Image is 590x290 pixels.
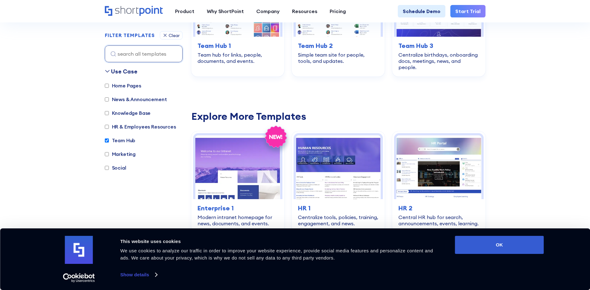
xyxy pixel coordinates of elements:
[105,166,109,170] input: Social
[450,5,485,17] a: Start Trial
[207,7,244,15] div: Why ShortPoint
[105,111,109,115] input: Knowledge Base
[105,123,176,130] label: HR & Employees Resources
[323,5,352,17] a: Pricing
[105,96,167,103] label: News & Announcement
[296,135,381,199] img: HR 1 – Human Resources Template: Centralize tools, policies, training, engagement, and news.
[105,125,109,129] input: HR & Employees Resources
[197,203,278,213] h3: Enterprise 1
[478,218,590,290] iframe: Chat Widget
[201,5,250,17] a: Why ShortPoint
[120,238,441,245] div: This website uses cookies
[105,45,183,62] input: search all templates
[105,84,109,88] input: Home Pages
[298,214,379,227] div: Centralize tools, policies, training, engagement, and news.
[292,131,385,233] a: HR 1 – Human Resources Template: Centralize tools, policies, training, engagement, and news.HR 1C...
[105,137,136,144] label: Team Hub
[105,164,126,171] label: Social
[398,52,479,70] div: Centralize birthdays, onboarding docs, meetings, news, and people.
[292,7,317,15] div: Resources
[105,97,109,101] input: News & Announcement
[455,236,544,254] button: OK
[195,135,280,199] img: Enterprise 1 – SharePoint Homepage Design: Modern intranet homepage for news, documents, and events.
[105,109,151,117] label: Knowledge Base
[398,203,479,213] h3: HR 2
[111,67,137,76] div: Use Case
[396,135,481,199] img: HR 2 - HR Intranet Portal: Central HR hub for search, announcements, events, learning.
[256,7,280,15] div: Company
[105,82,141,89] label: Home Pages
[392,131,485,233] a: HR 2 - HR Intranet Portal: Central HR hub for search, announcements, events, learning.HR 2Central...
[250,5,286,17] a: Company
[197,214,278,227] div: Modern intranet homepage for news, documents, and events.
[398,5,445,17] a: Schedule Demo
[197,52,278,64] div: Team hub for links, people, documents, and events.
[398,214,479,227] div: Central HR hub for search, announcements, events, learning.
[298,41,379,50] h3: Team Hub 2
[65,236,93,264] img: logo
[120,248,433,260] span: We use cookies to analyze our traffic in order to improve your website experience, provide social...
[197,41,278,50] h3: Team Hub 1
[286,5,323,17] a: Resources
[191,131,284,233] a: Enterprise 1 – SharePoint Homepage Design: Modern intranet homepage for news, documents, and even...
[105,6,163,16] a: Home
[330,7,346,15] div: Pricing
[120,270,157,279] a: Show details
[298,52,379,64] div: Simple team site for people, tools, and updates.
[191,111,485,121] div: Explore More Templates
[298,203,379,213] h3: HR 1
[169,5,201,17] a: Product
[105,152,109,156] input: Marketing
[52,273,106,283] a: Usercentrics Cookiebot - opens in a new window
[175,7,194,15] div: Product
[398,41,479,50] h3: Team Hub 3
[105,33,155,38] h2: FILTER TEMPLATES
[169,33,180,38] div: Clear
[105,138,109,143] input: Team Hub
[105,150,136,158] label: Marketing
